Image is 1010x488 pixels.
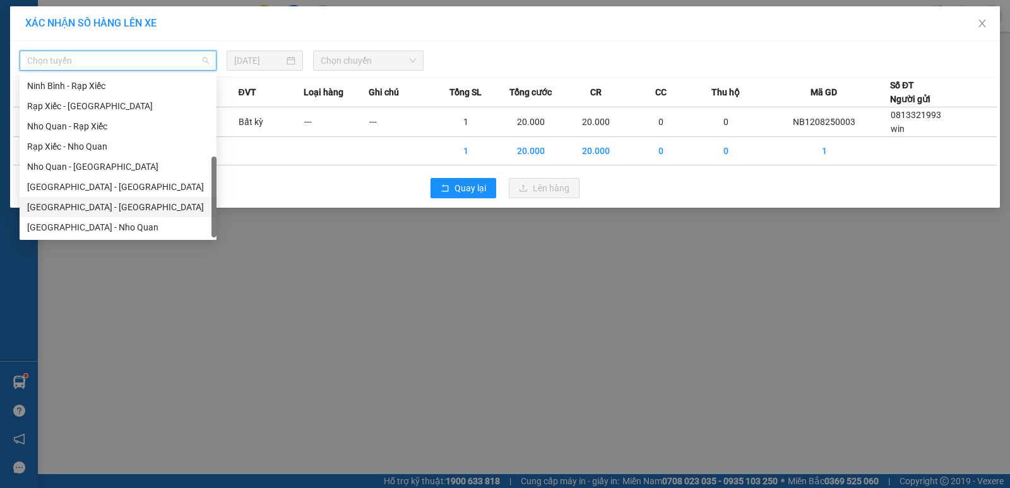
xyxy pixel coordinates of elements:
td: 20.000 [499,137,564,165]
td: --- [369,107,434,137]
div: Rạp Xiếc - [GEOGRAPHIC_DATA] [27,99,209,113]
span: Quay lại [454,181,486,195]
div: Ninh Bình - Rạp Xiếc [27,79,209,93]
td: --- [304,107,369,137]
div: Hà Nội - Ninh Bình [20,177,217,197]
b: Gửi khách hàng [119,65,237,81]
span: Tổng cước [509,85,552,99]
b: GỬI : Văn phòng [GEOGRAPHIC_DATA] [16,92,131,176]
td: 1 [759,137,890,165]
td: 1 [434,137,499,165]
div: Rạp Xiếc - Nho Quan [20,136,217,157]
td: NB1208250003 [759,107,890,137]
b: Duy Khang Limousine [102,15,254,30]
td: 20.000 [499,107,564,137]
input: 12/08/2025 [234,54,284,68]
span: Ghi chú [369,85,399,99]
div: Hà Nội - Nho Quan [20,217,217,237]
div: Nho Quan - Hà Nội [20,157,217,177]
div: Số ĐT Người gửi [890,78,930,106]
div: Nho Quan - [GEOGRAPHIC_DATA] [27,160,209,174]
span: win [891,124,905,134]
img: logo.jpg [16,16,79,79]
span: Mã GD [811,85,837,99]
td: 1 [434,107,499,137]
td: 0 [629,137,694,165]
span: close [977,18,987,28]
span: CR [590,85,602,99]
button: uploadLên hàng [509,178,579,198]
td: Bất kỳ [238,107,303,137]
span: CC [655,85,667,99]
div: Ninh Bình - Hà Nội [20,197,217,217]
div: [GEOGRAPHIC_DATA] - [GEOGRAPHIC_DATA] [27,180,209,194]
div: Nho Quan - Rạp Xiếc [20,116,217,136]
div: Rạp Xiếc - Ninh Bình [20,96,217,116]
td: 0 [694,137,759,165]
div: Nho Quan - Rạp Xiếc [27,119,209,133]
div: [GEOGRAPHIC_DATA] - [GEOGRAPHIC_DATA] [27,200,209,214]
span: rollback [441,184,449,194]
div: Ninh Bình - Rạp Xiếc [20,76,217,96]
span: ĐVT [238,85,256,99]
li: Hotline: 19003086 [70,47,287,62]
div: Rạp Xiếc - Nho Quan [27,140,209,153]
button: rollbackQuay lại [431,178,496,198]
td: 20.000 [564,107,629,137]
span: 0813321993 [891,110,941,120]
div: [GEOGRAPHIC_DATA] - Nho Quan [27,220,209,234]
h1: NB1208250003 [138,92,219,119]
span: Chọn tuyến [27,51,209,70]
td: 0 [629,107,694,137]
span: Loại hàng [304,85,343,99]
span: Chọn chuyến [321,51,416,70]
span: Tổng SL [449,85,482,99]
span: XÁC NHẬN SỐ HÀNG LÊN XE [25,17,157,29]
button: Close [965,6,1000,42]
td: 20.000 [564,137,629,165]
span: Thu hộ [711,85,740,99]
td: 0 [694,107,759,137]
li: Số 2 [PERSON_NAME], [GEOGRAPHIC_DATA] [70,31,287,47]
